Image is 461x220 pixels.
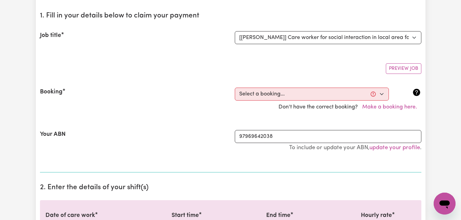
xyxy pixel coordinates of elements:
[40,130,66,139] label: Your ABN
[434,193,456,215] iframe: Button to launch messaging window
[172,211,199,220] label: Start time
[279,104,421,110] span: Don't have the correct booking?
[40,31,61,40] label: Job title
[386,63,421,74] button: Preview Job
[358,101,421,114] button: Make a booking here.
[40,12,421,20] h2: 1. Fill in your details below to claim your payment
[266,211,290,220] label: End time
[40,183,421,192] h2: 2. Enter the details of your shift(s)
[289,145,421,151] small: To include or update your ABN, .
[369,145,420,151] a: update your profile
[361,211,392,220] label: Hourly rate
[45,211,95,220] label: Date of care work
[40,88,63,96] label: Booking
